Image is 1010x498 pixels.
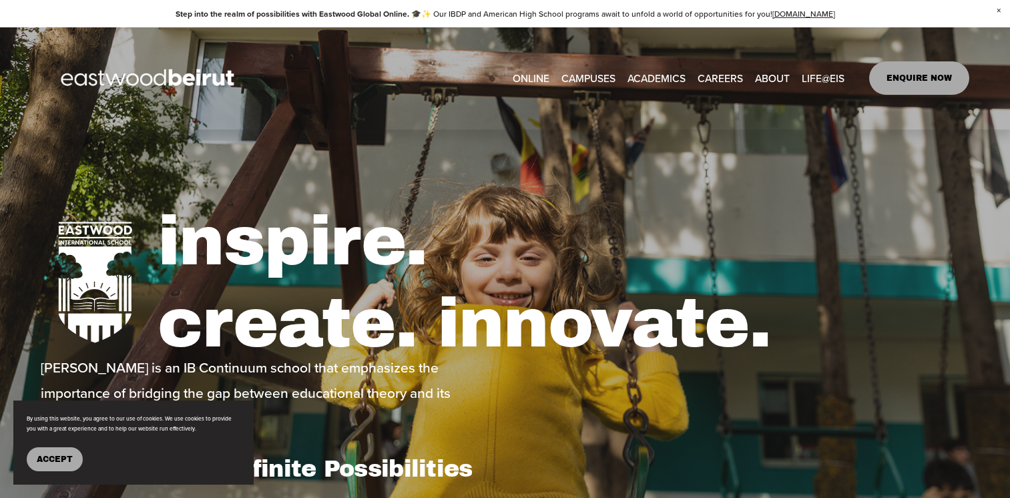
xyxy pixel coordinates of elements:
a: [DOMAIN_NAME] [772,8,835,19]
a: folder dropdown [755,68,790,89]
a: folder dropdown [561,68,615,89]
h1: inspire. create. innovate. [158,201,970,366]
p: [PERSON_NAME] is an IB Continuum school that emphasizes the importance of bridging the gap betwee... [41,355,501,431]
a: folder dropdown [802,68,844,89]
a: folder dropdown [627,68,686,89]
section: Cookie banner [13,401,254,485]
button: Accept [27,447,83,471]
span: LIFE@EIS [802,69,844,87]
span: Accept [37,455,73,464]
a: CAREERS [698,68,743,89]
a: ENQUIRE NOW [869,61,970,95]
a: ONLINE [513,68,549,89]
h1: One IB School, Infinite Possibilities [41,455,501,483]
img: EastwoodIS Global Site [41,45,258,113]
span: ABOUT [755,69,790,87]
span: CAMPUSES [561,69,615,87]
p: By using this website, you agree to our use of cookies. We use cookies to provide you with a grea... [27,414,240,434]
span: ACADEMICS [627,69,686,87]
